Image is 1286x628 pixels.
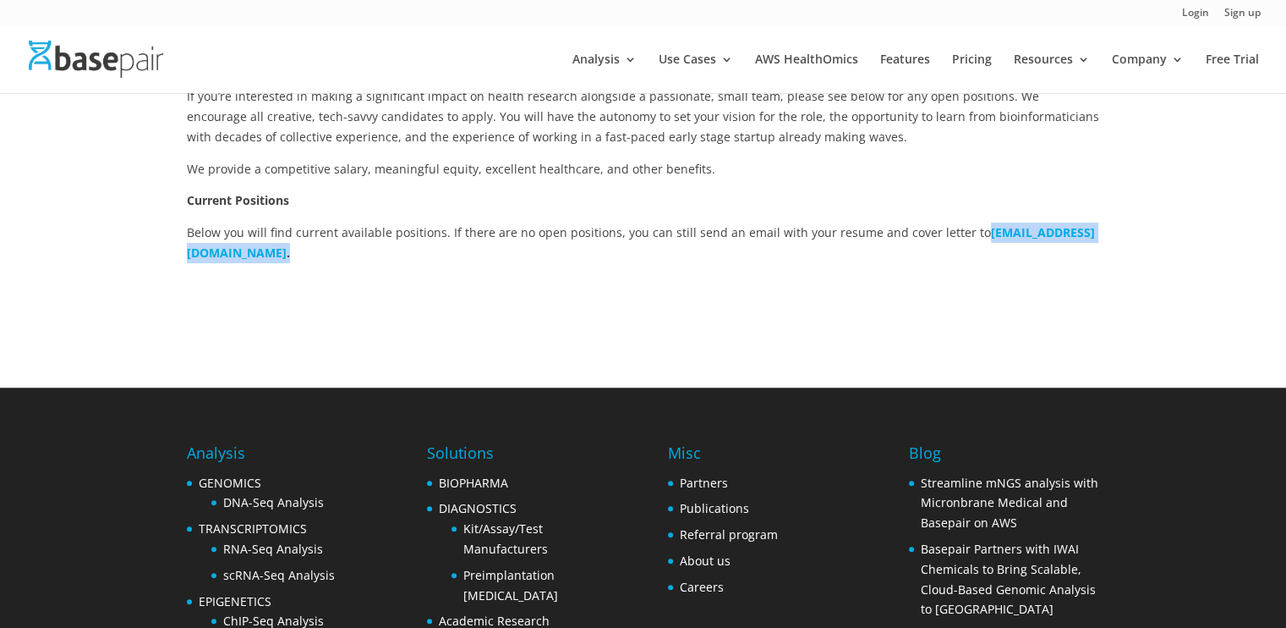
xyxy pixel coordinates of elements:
[187,442,363,472] h4: Analysis
[287,245,290,261] b: .
[439,500,517,516] a: DIAGNOSTICS
[463,521,548,557] a: Kit/Assay/Test Manufacturers
[427,442,617,472] h4: Solutions
[952,53,992,93] a: Pricing
[199,475,261,491] a: GENOMICS
[680,579,724,595] a: Careers
[1206,53,1259,93] a: Free Trial
[572,53,637,93] a: Analysis
[463,567,558,603] a: Preimplantation [MEDICAL_DATA]
[1014,53,1090,93] a: Resources
[921,475,1098,532] a: Streamline mNGS analysis with Micronbrane Medical and Basepair on AWS
[1112,53,1184,93] a: Company
[668,442,778,472] h4: Misc
[187,223,1100,263] p: Below you will find current available positions. If there are no open positions, you can still se...
[1182,8,1209,25] a: Login
[659,53,733,93] a: Use Cases
[187,192,289,208] strong: Current Positions
[223,541,323,557] a: RNA-Seq Analysis
[680,553,731,569] a: About us
[680,526,778,543] a: Referral program
[921,541,1096,617] a: Basepair Partners with IWAI Chemicals to Bring Scalable, Cloud-Based Genomic Analysis to [GEOGRAP...
[199,521,307,537] a: TRANSCRIPTOMICS
[755,53,858,93] a: AWS HealthOmics
[29,41,163,77] img: Basepair
[199,593,271,609] a: EPIGENETICS
[223,494,324,510] a: DNA-Seq Analysis
[1224,8,1261,25] a: Sign up
[909,442,1099,472] h4: Blog
[680,475,728,491] a: Partners
[680,500,749,516] a: Publications
[439,475,508,491] a: BIOPHARMA
[223,567,335,583] a: scRNA-Seq Analysis
[187,161,715,177] span: We provide a competitive salary, meaningful equity, excellent healthcare, and other benefits.
[880,53,930,93] a: Features
[962,507,1266,608] iframe: Drift Widget Chat Controller
[187,88,1099,145] span: If you’re interested in making a significant impact on health research alongside a passionate, sm...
